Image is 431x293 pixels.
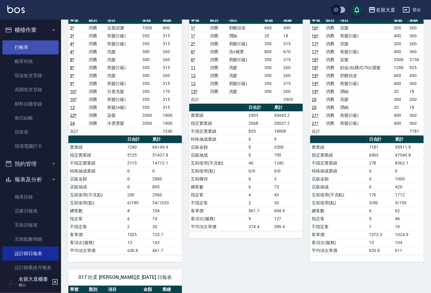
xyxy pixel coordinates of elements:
img: Logo [7,6,25,13]
td: 1800 [161,119,182,127]
td: 0 [126,167,151,175]
td: 消費 [87,64,106,72]
a: 帳單列表 [2,54,59,69]
td: 實業績 [189,111,247,119]
td: 2000 [141,119,161,127]
td: 消費 [324,72,339,80]
td: 1000 [141,24,161,32]
td: 消費 [87,48,106,56]
td: 3200 [273,143,303,151]
td: 消費 [87,103,106,111]
td: 176 [368,191,394,199]
td: 店販金額 [68,175,126,183]
td: 互助使用(點) [68,199,126,207]
th: 日合計 [126,135,151,143]
td: 260 [161,56,182,64]
button: 預約管理 [2,156,59,172]
td: 925 [408,64,424,72]
td: 300 [263,87,282,95]
td: 0 [126,183,151,191]
td: 300 [141,48,161,56]
td: 冷燙燙髮 [106,119,141,127]
td: 潤絲 [339,87,392,95]
td: 消費 [208,48,227,56]
td: 2068 [247,119,272,127]
td: 350 [263,56,282,64]
button: 名留大直 [366,4,398,16]
td: 670 [282,48,303,56]
td: 200 [141,87,161,95]
td: 合計 [189,95,208,103]
td: 18 [408,103,424,111]
td: 不指定實業績 [310,159,368,167]
td: 店販金額 [189,143,247,151]
th: 日合計 [368,135,394,143]
th: 單號 [310,16,324,24]
button: 報表及分析 [2,172,59,187]
a: 互助日報表 [2,218,59,232]
td: 360 [408,32,424,40]
td: 0 [151,167,182,175]
th: 項目 [339,16,392,24]
td: 互助獲得 [189,175,247,183]
th: 累計 [394,135,424,143]
td: 315 [161,80,182,87]
td: 260 [161,72,182,80]
td: 洗髮 [106,72,141,80]
td: 7181 [408,127,424,135]
div: 名留大直 [376,6,395,14]
td: 消費 [87,111,106,119]
td: 4 [247,191,272,199]
td: 260 [408,24,424,32]
td: 315 [282,80,303,87]
td: 0 [247,175,272,183]
td: 特殊抽成業績 [189,135,247,143]
td: 洗髮 [339,95,392,103]
td: 30 [273,199,303,207]
th: 金額 [141,16,161,24]
td: 260 [408,40,424,48]
table: a dense table [68,16,182,135]
p: 櫃台 [19,282,50,288]
td: 20 [392,87,408,95]
td: 去脂泥膠 [106,24,141,32]
th: 金額 [263,16,282,24]
td: 2903 [282,95,303,103]
td: 0 [247,143,272,151]
td: 消費 [87,24,106,32]
td: 剪髮(C級) [339,80,392,87]
td: 剪髮(C級) [339,119,392,127]
td: 消費 [208,32,227,40]
td: 指定實業績 [68,151,126,159]
td: 6 [247,183,272,191]
table: a dense table [189,16,303,104]
td: 600 [263,24,282,32]
td: 18 [282,32,303,40]
td: 40 [247,159,272,167]
td: 消費 [87,119,106,127]
td: 兒童洗髮 [106,87,141,95]
td: 消費 [324,64,339,72]
td: 洗髮 [227,64,263,72]
td: 490 [282,24,303,32]
td: 300 [392,95,408,103]
td: 490 [408,72,424,80]
td: 0/0 [273,167,303,175]
td: 洗髮 [106,56,141,64]
td: 800 [263,48,282,56]
td: 消費 [208,40,227,48]
td: 350 [263,40,282,48]
td: 360 [408,80,424,87]
td: 0 [368,175,394,183]
td: 420 [394,183,424,191]
th: 累計 [273,104,303,112]
td: 300 [263,72,282,80]
td: 260 [282,64,303,72]
td: 消費 [324,32,339,40]
a: 現場電腦打卡 [2,139,59,153]
td: 1712 [394,191,424,199]
td: 260 [282,72,303,80]
a: 店家日報表 [2,204,59,218]
td: 合計 [310,127,324,135]
td: 300 [392,24,408,32]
